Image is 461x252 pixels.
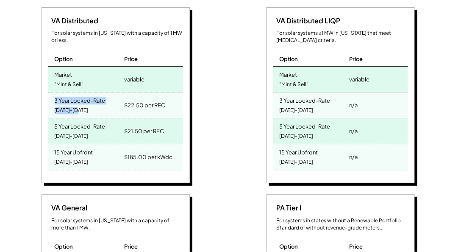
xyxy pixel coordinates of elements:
[280,55,298,63] div: Option
[277,30,408,44] div: For solar systems ≤1 MW in [US_STATE] that meet [MEDICAL_DATA] criteria.
[55,120,106,130] div: 5 Year Locked-Rate
[349,55,363,63] div: Price
[280,157,314,168] div: [DATE]-[DATE]
[349,99,358,111] div: n/a
[124,73,144,85] div: variable
[273,203,302,213] div: PA Tier I
[52,30,183,44] div: For solar systems in [US_STATE] with a capacity of 1 MW or less.
[273,16,341,25] div: VA Distributed LIQP
[280,69,297,78] div: Market
[55,131,89,142] div: [DATE]-[DATE]
[55,69,72,78] div: Market
[280,105,314,116] div: [DATE]-[DATE]
[55,157,89,168] div: [DATE]-[DATE]
[55,146,93,156] div: 15 Year Upfront
[280,79,309,90] div: "Mint & Sell"
[55,243,73,250] div: Option
[280,146,318,156] div: 15 Year Upfront
[55,55,73,63] div: Option
[349,125,358,137] div: n/a
[280,120,330,130] div: 5 Year Locked-Rate
[280,243,298,250] div: Option
[280,95,330,104] div: 3 Year Locked-Rate
[55,95,106,104] div: 3 Year Locked-Rate
[349,73,369,85] div: variable
[124,55,138,63] div: Price
[52,217,183,232] div: For solar systems in [US_STATE] with a capacity of more than 1 MW.
[48,16,99,25] div: VA Distributed
[349,243,363,250] div: Price
[277,217,408,232] div: For systems in states without a Renewable Portfolio Standard or without revenue-grade meters...
[280,131,314,142] div: [DATE]-[DATE]
[124,99,165,111] div: $22.50 per REC
[124,243,138,250] div: Price
[55,79,84,90] div: "Mint & Sell"
[55,105,89,116] div: [DATE]-[DATE]
[349,151,358,163] div: n/a
[124,151,172,163] div: $185.00 per kWdc
[124,125,164,137] div: $21.50 per REC
[48,203,88,213] div: VA General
